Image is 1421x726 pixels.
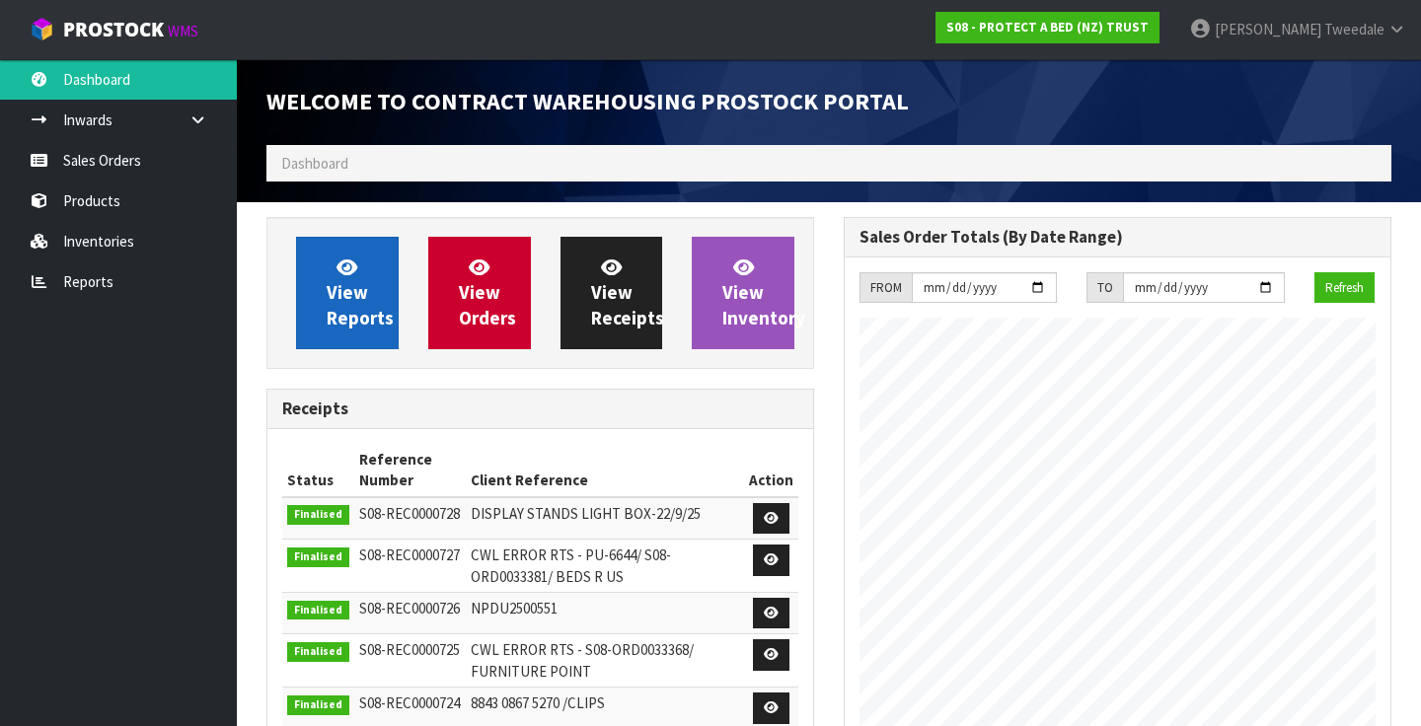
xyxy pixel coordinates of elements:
span: S08-REC0000728 [359,504,460,523]
span: Finalised [287,601,349,620]
a: ViewOrders [428,237,531,349]
span: NPDU2500551 [471,599,558,617]
span: Welcome to Contract Warehousing ProStock Portal [266,86,909,116]
a: ViewReports [296,237,399,349]
span: View Inventory [722,255,805,329]
th: Client Reference [466,444,744,497]
th: Action [744,444,798,497]
span: 8843 0867 5270 /CLIPS [471,693,605,712]
span: Tweedale [1324,20,1384,38]
strong: S08 - PROTECT A BED (NZ) TRUST [946,19,1149,36]
span: Dashboard [281,154,348,173]
span: S08-REC0000725 [359,640,460,659]
a: ViewReceipts [561,237,663,349]
img: cube-alt.png [30,17,54,41]
a: ViewInventory [692,237,794,349]
th: Reference Number [354,444,467,497]
span: CWL ERROR RTS - PU-6644/ S08-ORD0033381/ BEDS R US [471,545,671,585]
div: FROM [860,272,912,304]
div: TO [1086,272,1123,304]
span: S08-REC0000727 [359,545,460,564]
span: Finalised [287,547,349,567]
span: [PERSON_NAME] [1215,20,1321,38]
button: Refresh [1314,272,1375,304]
th: Status [282,444,354,497]
span: View Orders [459,255,516,329]
h3: Sales Order Totals (By Date Range) [860,228,1376,247]
span: Finalised [287,505,349,525]
small: WMS [168,22,198,40]
span: S08-REC0000724 [359,693,460,712]
span: DISPLAY STANDS LIGHT BOX-22/9/25 [471,504,701,523]
span: View Reports [327,255,394,329]
span: CWL ERROR RTS - S08-ORD0033368/ FURNITURE POINT [471,640,694,680]
span: ProStock [63,17,164,42]
h3: Receipts [282,399,798,418]
span: Finalised [287,695,349,715]
span: S08-REC0000726 [359,599,460,617]
span: View Receipts [591,255,664,329]
span: Finalised [287,642,349,662]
